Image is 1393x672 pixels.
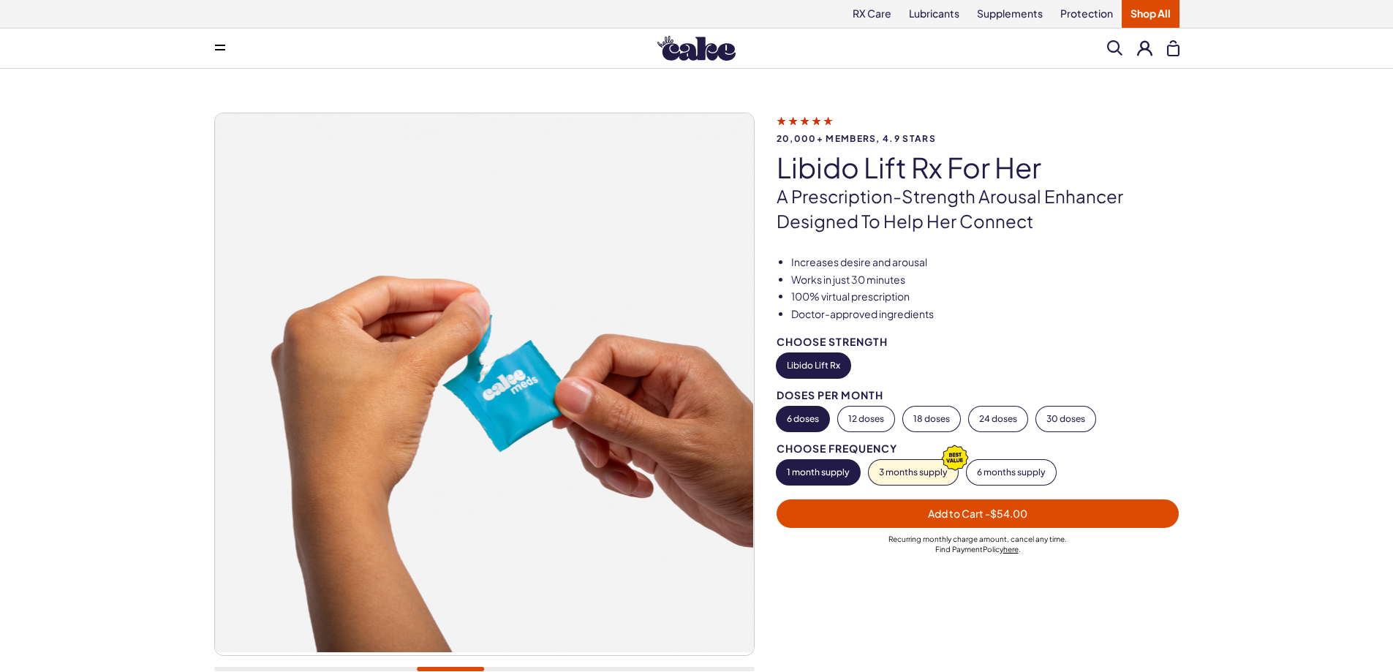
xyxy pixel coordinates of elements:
[903,407,960,431] button: 18 doses
[969,407,1027,431] button: 24 doses
[985,507,1027,520] span: - $54.00
[928,507,1027,520] span: Add to Cart
[791,307,1179,322] li: Doctor-approved ingredients
[777,152,1179,183] h1: Libido Lift Rx For Her
[777,390,1179,401] div: Doses per Month
[967,460,1056,485] button: 6 months supply
[791,290,1179,304] li: 100% virtual prescription
[777,443,1179,454] div: Choose Frequency
[777,353,850,378] button: Libido Lift Rx
[657,36,736,61] img: Hello Cake
[215,113,754,652] img: Libido Lift Rx For Her
[791,255,1179,270] li: Increases desire and arousal
[777,460,860,485] button: 1 month supply
[777,499,1179,528] button: Add to Cart -$54.00
[777,407,829,431] button: 6 doses
[777,134,1179,143] span: 20,000+ members, 4.9 stars
[869,460,958,485] button: 3 months supply
[777,114,1179,143] a: 20,000+ members, 4.9 stars
[777,336,1179,347] div: Choose Strength
[777,534,1179,554] div: Recurring monthly charge amount , cancel any time. Policy .
[1003,545,1019,554] a: here
[791,273,1179,287] li: Works in just 30 minutes
[777,184,1179,233] p: A prescription-strength arousal enhancer designed to help her connect
[1036,407,1095,431] button: 30 doses
[838,407,894,431] button: 12 doses
[935,545,983,554] span: Find Payment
